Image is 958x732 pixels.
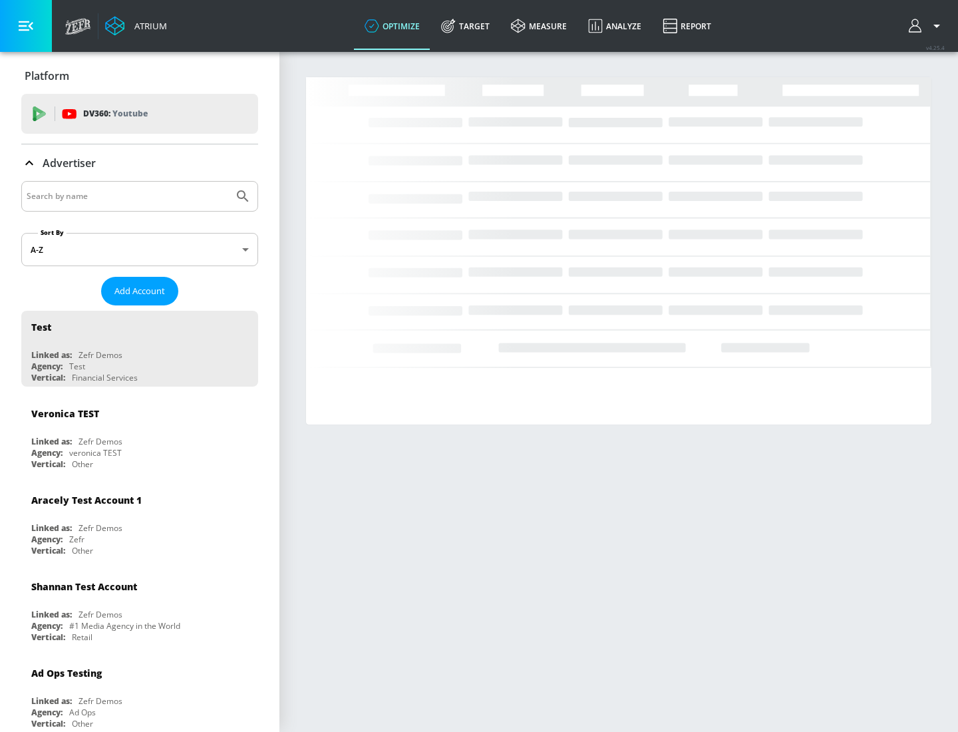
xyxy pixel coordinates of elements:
div: Vertical: [31,372,65,383]
div: Veronica TESTLinked as:Zefr DemosAgency:veronica TESTVertical:Other [21,397,258,473]
div: Shannan Test AccountLinked as:Zefr DemosAgency:#1 Media Agency in the WorldVertical:Retail [21,570,258,646]
div: Test [69,361,85,372]
div: Aracely Test Account 1 [31,494,142,506]
div: Agency: [31,620,63,632]
p: Youtube [112,106,148,120]
a: Target [430,2,500,50]
a: Atrium [105,16,167,36]
a: Analyze [577,2,652,50]
div: Financial Services [72,372,138,383]
div: Linked as: [31,609,72,620]
div: Zefr Demos [79,695,122,707]
a: measure [500,2,577,50]
div: Zefr Demos [79,436,122,447]
div: Zefr Demos [79,609,122,620]
span: v 4.25.4 [926,44,945,51]
a: optimize [354,2,430,50]
div: Other [72,458,93,470]
div: Agency: [31,447,63,458]
div: Vertical: [31,545,65,556]
div: Linked as: [31,349,72,361]
div: Linked as: [31,436,72,447]
div: Retail [72,632,92,643]
p: Advertiser [43,156,96,170]
p: Platform [25,69,69,83]
a: Report [652,2,722,50]
div: Vertical: [31,718,65,729]
div: veronica TEST [69,447,122,458]
div: Zefr [69,534,84,545]
div: A-Z [21,233,258,266]
div: Agency: [31,361,63,372]
div: TestLinked as:Zefr DemosAgency:TestVertical:Financial Services [21,311,258,387]
span: Add Account [114,283,165,299]
div: Linked as: [31,522,72,534]
div: Platform [21,57,258,94]
div: Veronica TEST [31,407,99,420]
div: Test [31,321,51,333]
div: Other [72,545,93,556]
div: DV360: Youtube [21,94,258,134]
div: Agency: [31,707,63,718]
div: Zefr Demos [79,349,122,361]
div: Aracely Test Account 1Linked as:Zefr DemosAgency:ZefrVertical:Other [21,484,258,560]
input: Search by name [27,188,228,205]
p: DV360: [83,106,148,121]
div: Zefr Demos [79,522,122,534]
div: Advertiser [21,144,258,182]
div: Other [72,718,93,729]
div: Ad Ops [69,707,96,718]
button: Add Account [101,277,178,305]
div: Vertical: [31,632,65,643]
div: Linked as: [31,695,72,707]
label: Sort By [38,228,67,237]
div: #1 Media Agency in the World [69,620,180,632]
div: Vertical: [31,458,65,470]
div: Agency: [31,534,63,545]
div: Shannan Test Account [31,580,137,593]
div: Ad Ops Testing [31,667,102,679]
div: Atrium [129,20,167,32]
